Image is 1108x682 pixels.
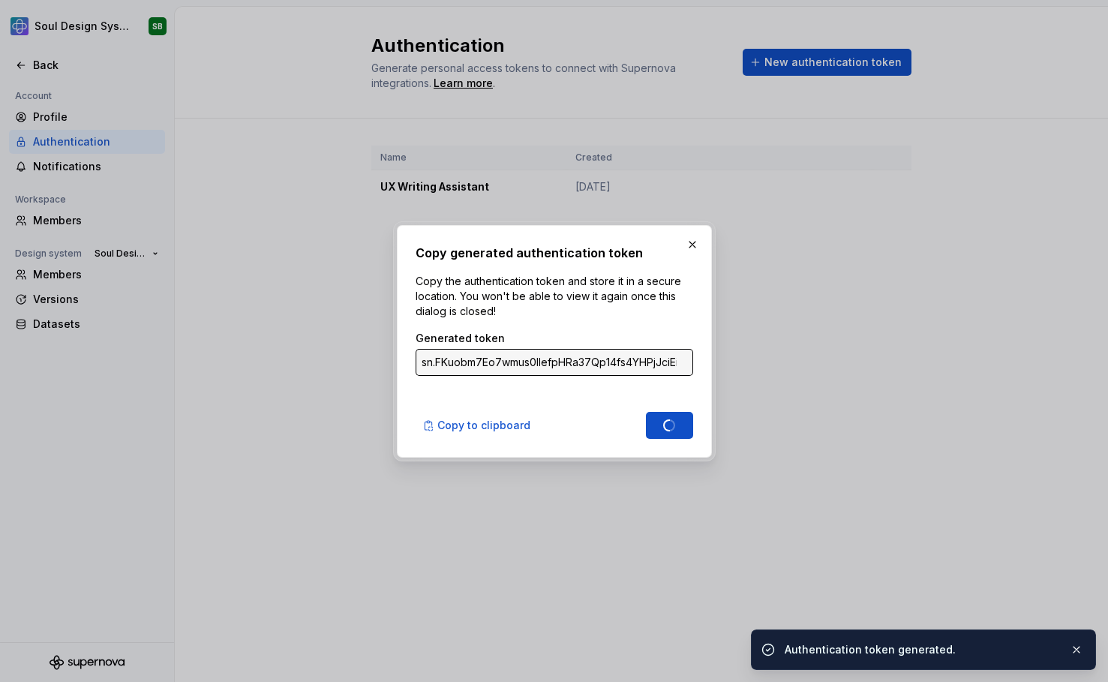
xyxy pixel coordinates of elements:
button: Copy to clipboard [416,412,540,439]
h2: Copy generated authentication token [416,244,693,262]
label: Generated token [416,331,505,346]
div: Authentication token generated. [785,642,1058,657]
p: Copy the authentication token and store it in a secure location. You won't be able to view it aga... [416,274,693,319]
span: Copy to clipboard [437,418,530,433]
